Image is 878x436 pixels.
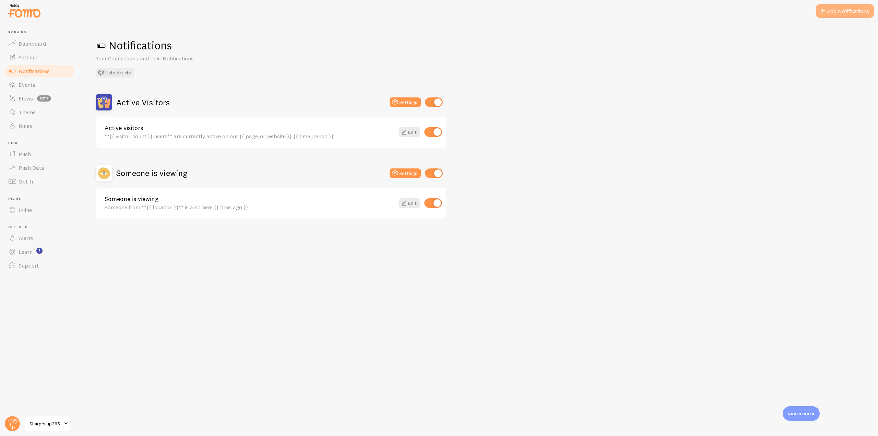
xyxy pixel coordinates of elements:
a: Push [4,147,75,161]
span: Inline [19,207,32,213]
a: Events [4,78,75,92]
button: Help Article [96,68,134,78]
button: Settings [390,97,421,107]
span: Push [8,141,75,145]
span: Opt-In [19,178,35,185]
div: Someone from **{{ location }}** is also here {{ time_ago }} [105,204,394,210]
div: **{{ visitor_count }} users** are currently active on our {{ page_or_website }} {{ time_period }} [105,133,394,139]
img: Active Visitors [96,94,112,110]
img: Someone is viewing [96,165,112,181]
button: Settings [390,168,421,178]
a: Edit [399,127,420,137]
a: Notifications [4,64,75,78]
a: Support [4,259,75,272]
a: Active visitors [105,125,394,131]
span: Notifications [19,68,50,74]
a: Dashboard [4,37,75,50]
span: Settings [19,54,38,61]
span: Pop-ups [8,30,75,35]
a: Push Data [4,161,75,175]
span: Push Data [19,164,44,171]
h1: Notifications [96,38,862,52]
h2: Someone is viewing [116,168,187,178]
a: Someone is viewing [105,196,394,202]
a: Edit [399,198,420,208]
p: Learn more [788,410,814,417]
a: Theme [4,105,75,119]
h2: Active Visitors [116,97,170,108]
span: beta [37,95,51,102]
a: Opt-In [4,175,75,188]
span: Inline [8,197,75,201]
span: Support [19,262,39,269]
span: Rules [19,122,32,129]
a: Alerts [4,231,75,245]
p: Your Connections and their Notifications [96,55,260,62]
a: Inline [4,203,75,217]
a: Sharpenup365 [25,415,71,432]
span: Flows [19,95,33,102]
a: Learn [4,245,75,259]
a: Rules [4,119,75,133]
a: Flows beta [4,92,75,105]
a: Settings [4,50,75,64]
span: Dashboard [19,40,46,47]
svg: <p>Watch New Feature Tutorials!</p> [36,248,43,254]
span: Alerts [19,235,33,241]
div: Learn more [783,406,820,421]
span: Learn [19,248,33,255]
span: Sharpenup365 [29,420,62,428]
span: Events [19,81,35,88]
span: Get Help [8,225,75,229]
span: Push [19,151,31,157]
img: fomo-relay-logo-orange.svg [7,2,41,19]
span: Theme [19,109,36,116]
